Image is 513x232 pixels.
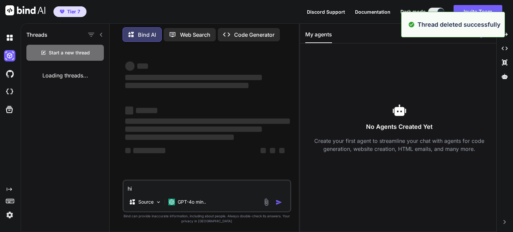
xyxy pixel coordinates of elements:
[125,83,249,88] span: ‌
[4,209,15,221] img: settings
[4,32,15,43] img: darkChat
[137,63,148,69] span: ‌
[400,8,425,15] span: Dark mode
[124,181,290,193] textarea: hi
[4,50,15,61] img: darkAi-studio
[307,8,345,15] button: Discord Support
[279,148,285,153] span: ‌
[305,122,494,132] h3: No Agents Created Yet
[355,9,390,15] span: Documentation
[60,10,64,14] img: premium
[168,199,175,205] img: GPT-4o mini
[4,68,15,79] img: githubDark
[67,8,80,15] span: Tier 7
[263,198,270,206] img: attachment
[125,75,262,80] span: ‌
[305,30,332,43] button: My agents
[454,5,502,18] button: Invite Team
[305,137,494,153] p: Create your first agent to streamline your chat with agents for code generation, website creation...
[133,148,165,153] span: ‌
[53,6,87,17] button: premiumTier 7
[125,106,133,114] span: ‌
[123,214,291,224] p: Bind can provide inaccurate information, including about people. Always double-check its answers....
[417,20,501,29] p: Thread deleted successfully
[125,135,234,140] span: ‌
[138,199,154,205] p: Source
[21,66,109,85] div: Loading threads...
[125,119,290,124] span: ‌
[125,148,131,153] span: ‌
[307,9,345,15] span: Discord Support
[49,49,90,56] span: Start a new thread
[234,31,275,39] p: Code Generator
[5,5,45,15] img: Bind AI
[138,31,156,39] p: Bind AI
[355,8,390,15] button: Documentation
[4,86,15,97] img: cloudideIcon
[178,199,206,205] p: GPT-4o min..
[125,127,262,132] span: ‌
[276,199,282,206] img: icon
[408,20,415,29] img: alert
[261,148,266,153] span: ‌
[26,31,47,39] h1: Threads
[125,61,135,71] span: ‌
[180,31,210,39] p: Web Search
[136,108,157,113] span: ‌
[156,199,161,205] img: Pick Models
[270,148,275,153] span: ‌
